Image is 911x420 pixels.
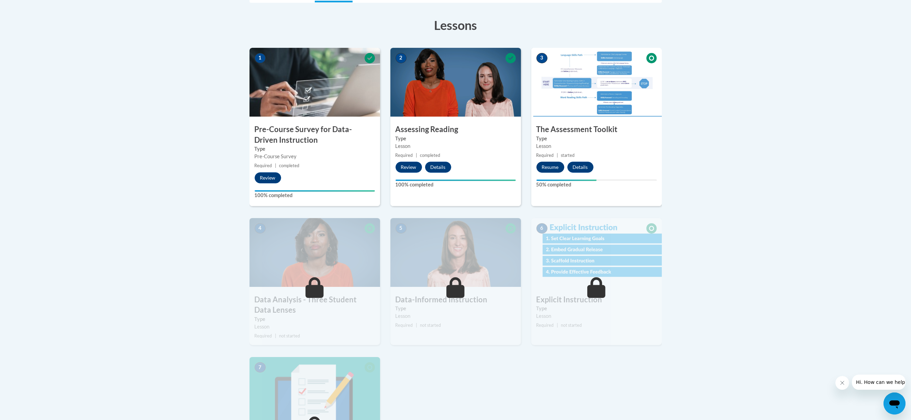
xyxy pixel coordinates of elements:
label: 50% completed [536,181,657,189]
div: Your progress [255,190,375,192]
span: Required [396,153,413,158]
label: Type [255,145,375,153]
h3: Data-Informed Instruction [390,294,521,305]
span: | [557,153,558,158]
span: 6 [536,223,547,234]
label: 100% completed [255,192,375,199]
div: Your progress [536,180,597,181]
img: Course Image [531,218,662,287]
label: Type [536,135,657,142]
h3: Pre-Course Survey for Data-Driven Instruction [249,124,380,146]
button: Review [396,162,422,173]
div: Lesson [536,142,657,150]
img: Course Image [249,218,380,287]
span: Required [396,323,413,328]
div: Lesson [536,312,657,320]
img: Course Image [390,218,521,287]
span: not started [420,323,441,328]
div: Your progress [396,180,516,181]
span: | [275,163,276,168]
iframe: Message from company [852,375,906,390]
span: 2 [396,53,407,63]
h3: Data Analysis - Three Student Data Lenses [249,294,380,316]
iframe: Close message [835,376,849,390]
span: not started [561,323,582,328]
span: completed [420,153,440,158]
img: Course Image [249,48,380,117]
div: Pre-Course Survey [255,153,375,160]
span: Required [255,163,272,168]
span: 3 [536,53,547,63]
span: 7 [255,362,266,373]
label: Type [396,135,516,142]
div: Lesson [396,312,516,320]
label: Type [396,305,516,312]
span: started [561,153,575,158]
span: 5 [396,223,407,234]
h3: Assessing Reading [390,124,521,135]
h3: The Assessment Toolkit [531,124,662,135]
img: Course Image [531,48,662,117]
span: | [557,323,558,328]
span: 4 [255,223,266,234]
img: Course Image [390,48,521,117]
span: Required [536,153,554,158]
button: Details [425,162,451,173]
iframe: Button to launch messaging window [884,392,906,414]
div: Lesson [396,142,516,150]
span: | [275,333,276,338]
span: not started [279,333,300,338]
span: completed [279,163,299,168]
span: | [416,323,417,328]
div: Lesson [255,323,375,331]
label: Type [255,315,375,323]
button: Resume [536,162,564,173]
span: Required [536,323,554,328]
button: Review [255,172,281,183]
span: 1 [255,53,266,63]
label: Type [536,305,657,312]
span: Hi. How can we help? [4,5,56,10]
label: 100% completed [396,181,516,189]
h3: Explicit Instruction [531,294,662,305]
span: | [416,153,417,158]
h3: Lessons [249,17,662,34]
span: Required [255,333,272,338]
button: Details [567,162,593,173]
